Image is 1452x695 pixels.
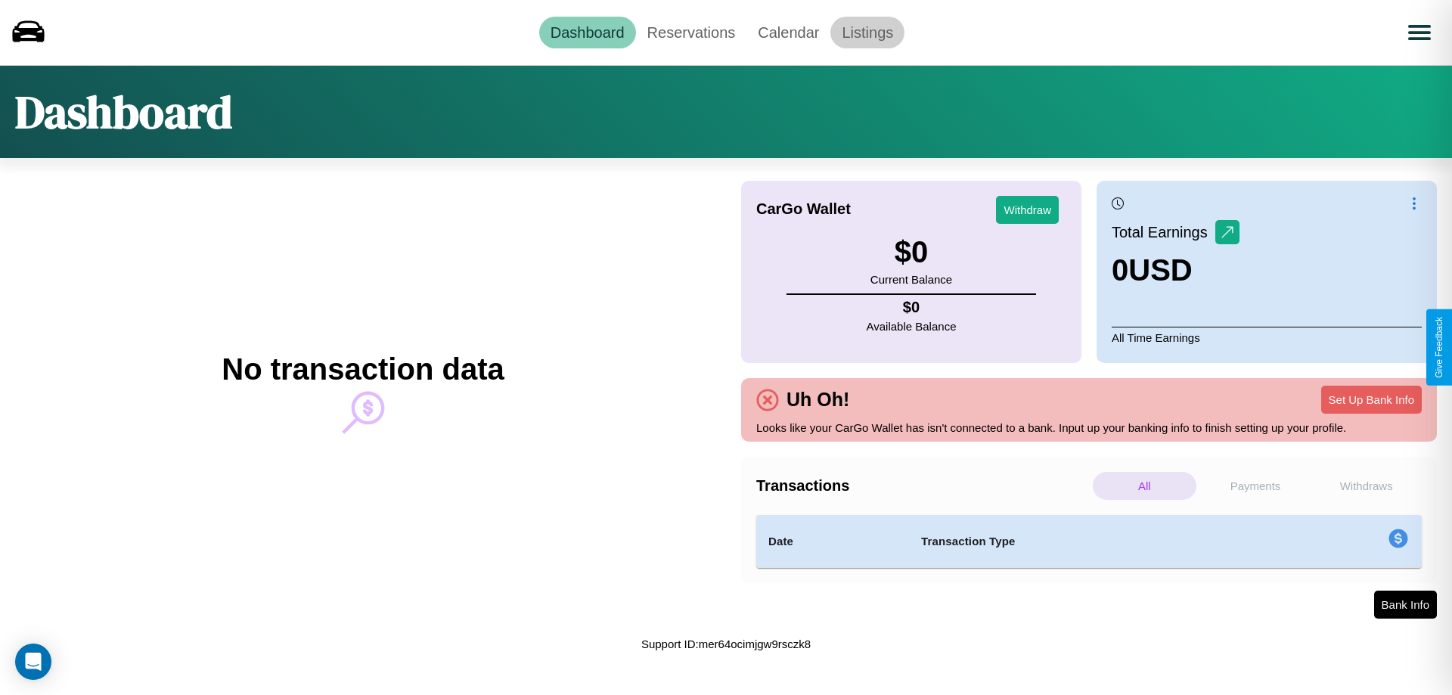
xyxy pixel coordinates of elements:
div: Open Intercom Messenger [15,644,51,680]
p: Available Balance [867,316,957,337]
h4: Uh Oh! [779,389,857,411]
p: Payments [1204,472,1308,500]
button: Open menu [1398,11,1441,54]
h1: Dashboard [15,81,232,143]
p: Withdraws [1314,472,1418,500]
a: Listings [830,17,904,48]
a: Dashboard [539,17,636,48]
button: Withdraw [996,196,1059,224]
a: Calendar [746,17,830,48]
table: simple table [756,515,1422,568]
h2: No transaction data [222,352,504,386]
h4: Transactions [756,477,1089,495]
p: Support ID: mer64ocimjgw9rsczk8 [641,634,811,654]
button: Set Up Bank Info [1321,386,1422,414]
p: Looks like your CarGo Wallet has isn't connected to a bank. Input up your banking info to finish ... [756,417,1422,438]
h4: Date [768,532,897,551]
p: Total Earnings [1112,219,1215,246]
p: All Time Earnings [1112,327,1422,348]
h4: CarGo Wallet [756,200,851,218]
h3: $ 0 [870,235,952,269]
h4: $ 0 [867,299,957,316]
a: Reservations [636,17,747,48]
h4: Transaction Type [921,532,1264,551]
p: All [1093,472,1196,500]
button: Bank Info [1374,591,1437,619]
div: Give Feedback [1434,317,1444,378]
h3: 0 USD [1112,253,1239,287]
p: Current Balance [870,269,952,290]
